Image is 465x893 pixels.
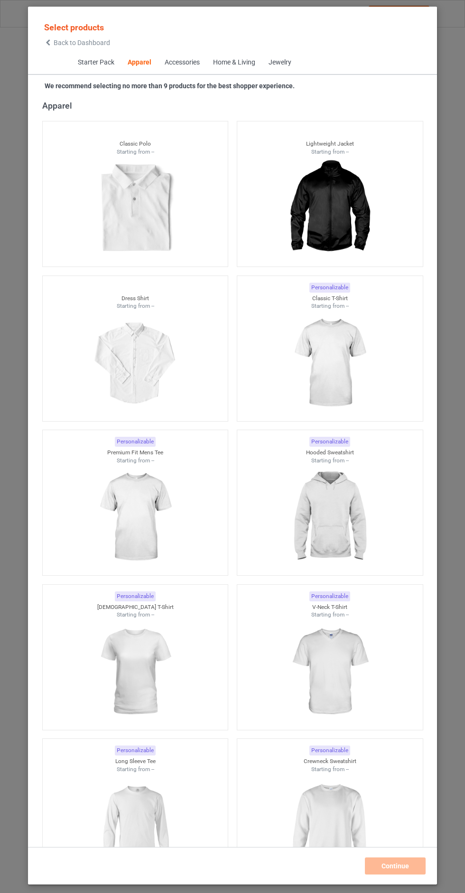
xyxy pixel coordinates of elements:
[287,156,372,262] img: regular.jpg
[287,619,372,725] img: regular.jpg
[42,100,428,111] div: Apparel
[45,82,295,90] strong: We recommend selecting no more than 9 products for the best shopper experience.
[93,464,177,571] img: regular.jpg
[237,140,423,148] div: Lightweight Jacket
[115,746,156,755] div: Personalizable
[164,58,199,67] div: Accessories
[287,773,372,879] img: regular.jpg
[268,58,291,67] div: Jewelry
[93,156,177,262] img: regular.jpg
[115,437,156,447] div: Personalizable
[43,148,228,156] div: Starting from --
[237,765,423,773] div: Starting from --
[237,757,423,765] div: Crewneck Sweatshirt
[213,58,255,67] div: Home & Living
[71,51,121,74] span: Starter Pack
[54,39,110,46] span: Back to Dashboard
[44,22,104,32] span: Select products
[309,437,350,447] div: Personalizable
[237,611,423,619] div: Starting from --
[237,302,423,310] div: Starting from --
[309,283,350,293] div: Personalizable
[43,295,228,303] div: Dress Shirt
[43,757,228,765] div: Long Sleeve Tee
[115,591,156,601] div: Personalizable
[127,58,151,67] div: Apparel
[93,773,177,879] img: regular.jpg
[287,464,372,571] img: regular.jpg
[309,591,350,601] div: Personalizable
[93,619,177,725] img: regular.jpg
[43,603,228,611] div: [DEMOGRAPHIC_DATA] T-Shirt
[43,457,228,465] div: Starting from --
[43,140,228,148] div: Classic Polo
[237,148,423,156] div: Starting from --
[309,746,350,755] div: Personalizable
[43,611,228,619] div: Starting from --
[287,310,372,416] img: regular.jpg
[237,449,423,457] div: Hooded Sweatshirt
[237,295,423,303] div: Classic T-Shirt
[43,765,228,773] div: Starting from --
[43,449,228,457] div: Premium Fit Mens Tee
[43,302,228,310] div: Starting from --
[237,457,423,465] div: Starting from --
[93,310,177,416] img: regular.jpg
[237,603,423,611] div: V-Neck T-Shirt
